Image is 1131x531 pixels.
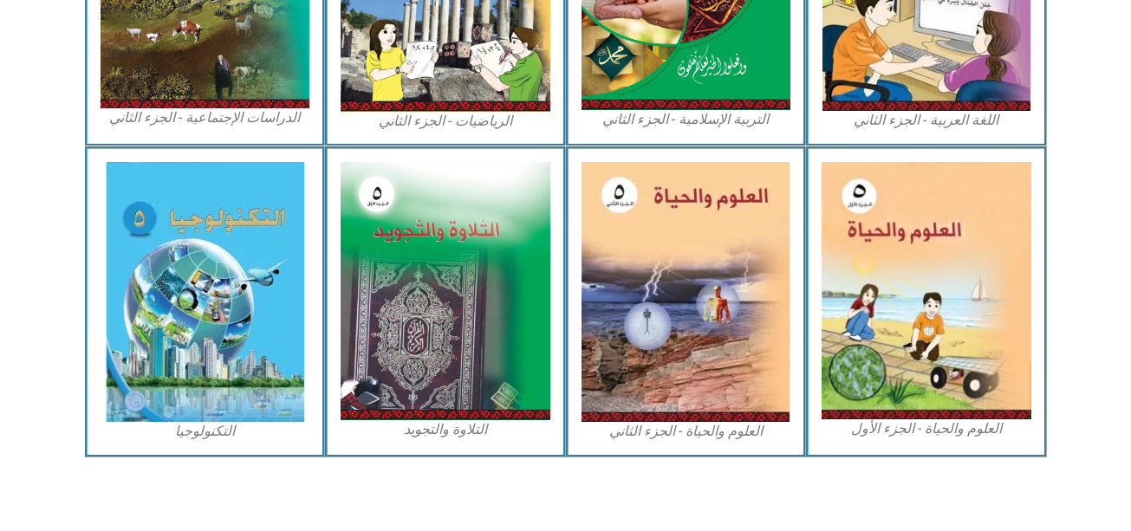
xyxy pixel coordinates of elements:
[822,111,1031,130] figcaption: اللغة العربية - الجزء الثاني
[341,420,550,439] figcaption: التلاوة والتجويد
[582,422,791,441] figcaption: العلوم والحياة - الجزء الثاني
[582,110,791,129] figcaption: التربية الإسلامية - الجزء الثاني
[822,419,1031,438] figcaption: العلوم والحياة - الجزء الأول
[101,108,310,127] figcaption: الدراسات الإجتماعية - الجزء الثاني
[101,422,310,441] figcaption: التكنولوجيا
[341,112,550,131] figcaption: الرياضيات - الجزء الثاني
